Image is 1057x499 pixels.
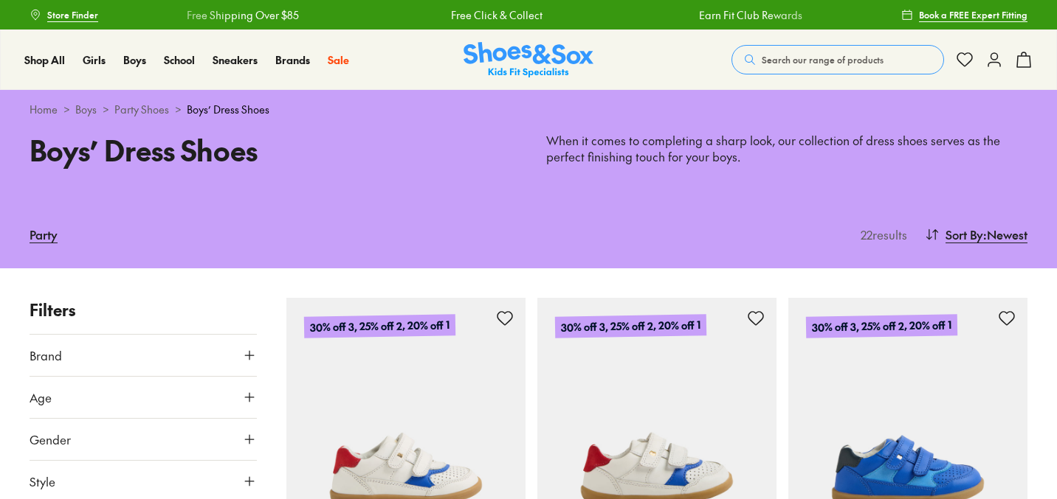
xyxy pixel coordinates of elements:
a: Home [30,102,58,117]
span: School [164,52,195,67]
span: Gender [30,430,71,448]
a: Sneakers [213,52,258,68]
span: Sale [328,52,349,67]
a: Store Finder [30,1,98,28]
span: Sneakers [213,52,258,67]
p: 30% off 3, 25% off 2, 20% off 1 [304,314,455,338]
a: Free Click & Collect [416,7,507,23]
a: Book a FREE Expert Fitting [901,1,1027,28]
a: Boys [123,52,146,68]
a: Sale [328,52,349,68]
a: Earn Fit Club Rewards [664,7,767,23]
span: Boys’ Dress Shoes [187,102,269,117]
p: 30% off 3, 25% off 2, 20% off 1 [555,314,706,338]
p: 22 results [855,226,907,243]
a: Free Shipping Over $85 [151,7,264,23]
span: Sort By [946,226,983,243]
button: Sort By:Newest [925,218,1027,251]
span: Girls [83,52,106,67]
p: Filters [30,298,257,322]
a: Boys [75,102,97,117]
span: Search our range of products [762,53,884,66]
a: School [164,52,195,68]
span: Shop All [24,52,65,67]
button: Gender [30,419,257,460]
button: Age [30,377,257,418]
a: Shoes & Sox [464,42,593,78]
span: Age [30,388,52,406]
span: Brands [275,52,310,67]
a: Party [30,218,58,251]
span: Brand [30,346,62,364]
a: Party Shoes [114,102,169,117]
span: Store Finder [47,8,98,21]
a: Girls [83,52,106,68]
img: SNS_Logo_Responsive.svg [464,42,593,78]
a: Brands [275,52,310,68]
span: Style [30,472,55,490]
p: When it comes to completing a sharp look, our collection of dress shoes serves as the perfect fin... [546,133,1027,165]
span: Boys [123,52,146,67]
span: : Newest [983,226,1027,243]
a: Shop All [24,52,65,68]
span: Book a FREE Expert Fitting [919,8,1027,21]
button: Search our range of products [731,45,944,74]
button: Brand [30,335,257,376]
p: 30% off 3, 25% off 2, 20% off 1 [806,314,957,338]
h1: Boys’ Dress Shoes [30,129,511,171]
div: > > > [30,102,1027,117]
